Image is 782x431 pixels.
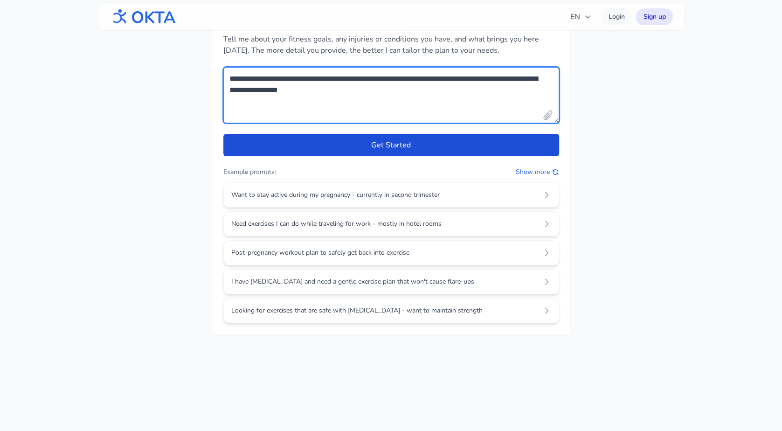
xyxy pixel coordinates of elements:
span: EN [570,11,591,22]
button: Show more [516,167,559,177]
button: Post-pregnancy workout plan to safely get back into exercise [223,240,559,265]
span: I have [MEDICAL_DATA] and need a gentle exercise plan that won't cause flare-ups [231,277,536,286]
textarea: Your fitness goals and conditions [223,67,559,123]
span: Post-pregnancy workout plan to safely get back into exercise [231,248,536,257]
button: EN [565,7,597,26]
span: Want to stay active during my pregnancy - currently in second trimester [231,190,536,200]
img: OKTA logo [109,5,176,29]
button: Attach a file [542,110,554,121]
button: Want to stay active during my pregnancy - currently in second trimester [223,182,559,208]
span: Looking for exercises that are safe with [MEDICAL_DATA] - want to maintain strength [231,306,536,315]
button: Get Started [223,134,559,156]
a: Sign up [636,8,673,25]
button: I have [MEDICAL_DATA] and need a gentle exercise plan that won't cause flare-ups [223,269,559,294]
button: Need exercises I can do while traveling for work - mostly in hotel rooms [223,211,559,236]
p: Tell me about your fitness goals, any injuries or conditions you have, and what brings you here [... [223,34,559,56]
button: Looking for exercises that are safe with [MEDICAL_DATA] - want to maintain strength [223,298,559,323]
a: Login [601,8,632,25]
span: Need exercises I can do while traveling for work - mostly in hotel rooms [231,219,536,229]
h3: Example prompts: [223,167,276,177]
